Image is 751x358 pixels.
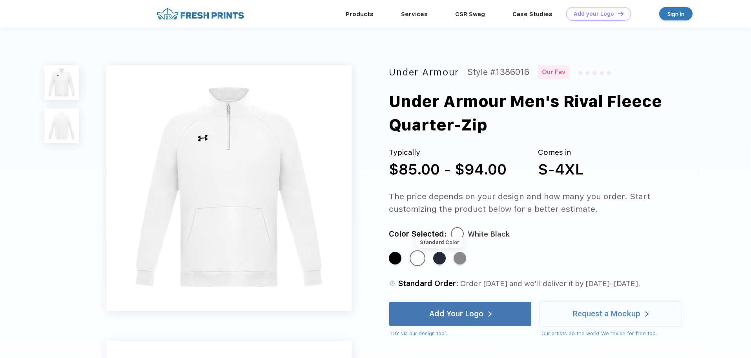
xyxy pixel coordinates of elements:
[389,158,507,180] div: $85.00 - $94.00
[468,228,510,241] div: White Black
[433,252,446,264] div: Mid Nvy Wht
[667,9,684,18] div: Sign in
[538,158,584,180] div: S-4XL
[346,11,374,18] a: Products
[389,147,507,158] div: Typically
[659,7,693,20] a: Sign in
[574,11,614,17] div: Add your Logo
[389,252,401,264] div: Black White
[454,252,466,264] div: Cs Gr Lh Wh
[578,70,583,75] img: gray_star.svg
[154,7,246,21] img: fo%20logo%202.webp
[398,279,458,288] span: Standard Order:
[541,330,682,338] div: Our artists do the work! We revise for free too.
[389,228,447,241] div: Color Selected:
[460,279,640,288] span: Order [DATE] and we’ll deliver it by [DATE]–[DATE].
[389,65,459,79] div: Under Armour
[585,70,590,75] img: gray_star.svg
[618,11,623,16] img: DT
[592,70,597,75] img: gray_star.svg
[572,310,640,318] div: Request a Mockup
[600,70,604,75] img: gray_star.svg
[106,65,352,311] img: func=resize&h=640
[429,310,483,318] div: Add Your Logo
[411,252,424,264] div: White Black
[391,330,532,338] div: DIY via our design tool.
[645,311,649,317] img: white arrow
[389,280,396,287] img: standard order
[389,190,697,215] div: The price depends on your design and how many you order. Start customizing the product below for ...
[538,147,584,158] div: Comes in
[389,90,727,137] div: Under Armour Men's Rival Fleece Quarter-Zip
[44,65,79,100] img: func=resize&h=100
[538,66,569,78] div: Our Fav
[44,108,79,143] img: func=resize&h=100
[488,311,492,317] img: white arrow
[467,65,529,79] div: Style #1386016
[607,70,611,75] img: gray_star.svg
